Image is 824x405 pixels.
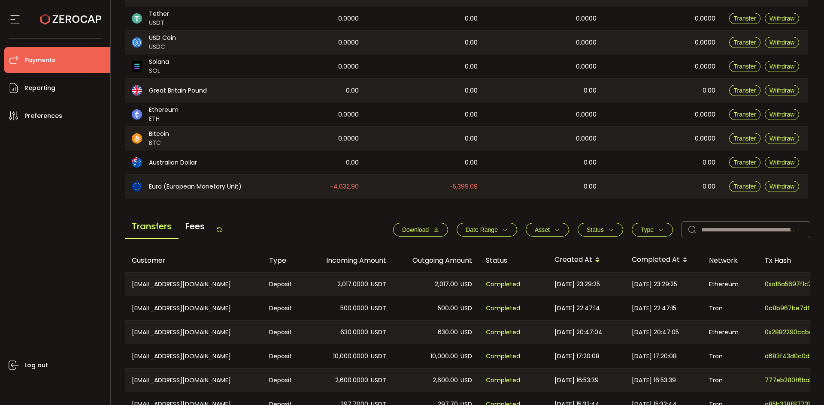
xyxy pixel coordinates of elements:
span: 0.00 [703,86,715,96]
img: usdt_portfolio.svg [132,13,142,24]
span: Fees [179,215,212,238]
span: Transfer [734,183,756,190]
button: Status [578,223,623,237]
span: 0.00 [465,38,478,48]
div: Deposit [262,296,307,320]
button: Transfer [729,157,761,168]
span: 0.0000 [338,38,359,48]
span: Tether [149,9,169,18]
span: Ethereum [149,105,179,114]
span: 2,017.00 [435,279,458,289]
span: Withdraw [769,135,794,142]
span: Solana [149,57,169,66]
button: Withdraw [765,109,799,120]
button: Transfer [729,133,761,144]
div: Completed At [625,253,702,267]
span: Withdraw [769,39,794,46]
span: [DATE] 16:53:39 [632,375,676,385]
span: BTC [149,138,169,147]
span: Preferences [24,110,62,122]
span: 0.0000 [695,14,715,24]
button: Transfer [729,13,761,24]
span: [DATE] 16:53:39 [554,375,599,385]
span: Transfer [734,159,756,166]
div: Tron [702,369,758,392]
span: [DATE] 17:20:08 [632,351,677,361]
button: Transfer [729,181,761,192]
span: Asset [535,226,550,233]
button: Withdraw [765,133,799,144]
span: Transfer [734,63,756,70]
span: 0.00 [703,182,715,192]
div: Ethereum [702,273,758,296]
button: Date Range [457,223,517,237]
span: 0.0000 [695,62,715,72]
div: Incoming Amount [307,255,393,265]
div: Ethereum [702,321,758,344]
span: Transfer [734,87,756,94]
span: 0.0000 [576,110,597,120]
span: 0.0000 [576,38,597,48]
button: Transfer [729,37,761,48]
div: Tron [702,344,758,368]
span: 630.00 [438,327,458,337]
span: Completed [486,327,520,337]
span: USDT [149,18,169,27]
span: Completed [486,279,520,289]
span: 0.0000 [576,134,597,144]
span: 0.00 [584,86,597,96]
span: Transfer [734,15,756,22]
span: 10,000.0000 [333,351,368,361]
span: USDT [371,375,386,385]
button: Transfer [729,85,761,96]
img: eur_portfolio.svg [132,181,142,192]
span: [DATE] 23:29:25 [632,279,677,289]
button: Withdraw [765,181,799,192]
span: 0.0000 [338,110,359,120]
div: [EMAIL_ADDRESS][DOMAIN_NAME] [125,273,262,296]
span: 0.0000 [695,134,715,144]
span: Download [402,226,429,233]
span: Reporting [24,82,55,94]
span: 0.00 [465,62,478,72]
button: Withdraw [765,13,799,24]
img: aud_portfolio.svg [132,157,142,168]
img: gbp_portfolio.svg [132,85,142,96]
button: Withdraw [765,85,799,96]
span: USDT [371,327,386,337]
span: 0.0000 [576,62,597,72]
span: Status [587,226,604,233]
span: 2,600.00 [433,375,458,385]
span: 2,017.0000 [337,279,368,289]
button: Transfer [729,61,761,72]
span: USDT [371,279,386,289]
span: Great Britain Pound [149,86,207,95]
span: Completed [486,303,520,313]
div: Created At [548,253,625,267]
div: [EMAIL_ADDRESS][DOMAIN_NAME] [125,369,262,392]
div: Deposit [262,273,307,296]
span: 0.00 [465,86,478,96]
span: 0.00 [346,158,359,168]
span: Withdraw [769,87,794,94]
span: Transfer [734,135,756,142]
span: 0.0000 [338,62,359,72]
span: Transfer [734,39,756,46]
span: USD [460,279,472,289]
div: Deposit [262,321,307,344]
span: Withdraw [769,15,794,22]
iframe: Chat Widget [781,364,824,405]
span: USD [460,327,472,337]
span: [DATE] 23:29:25 [554,279,600,289]
span: Bitcoin [149,129,169,138]
span: Completed [486,351,520,361]
span: 0.00 [703,158,715,168]
div: Tron [702,296,758,320]
span: USDT [371,351,386,361]
button: Asset [526,223,569,237]
span: 0.0000 [695,38,715,48]
span: [DATE] 20:47:05 [632,327,679,337]
span: Log out [24,359,48,372]
div: [EMAIL_ADDRESS][DOMAIN_NAME] [125,321,262,344]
